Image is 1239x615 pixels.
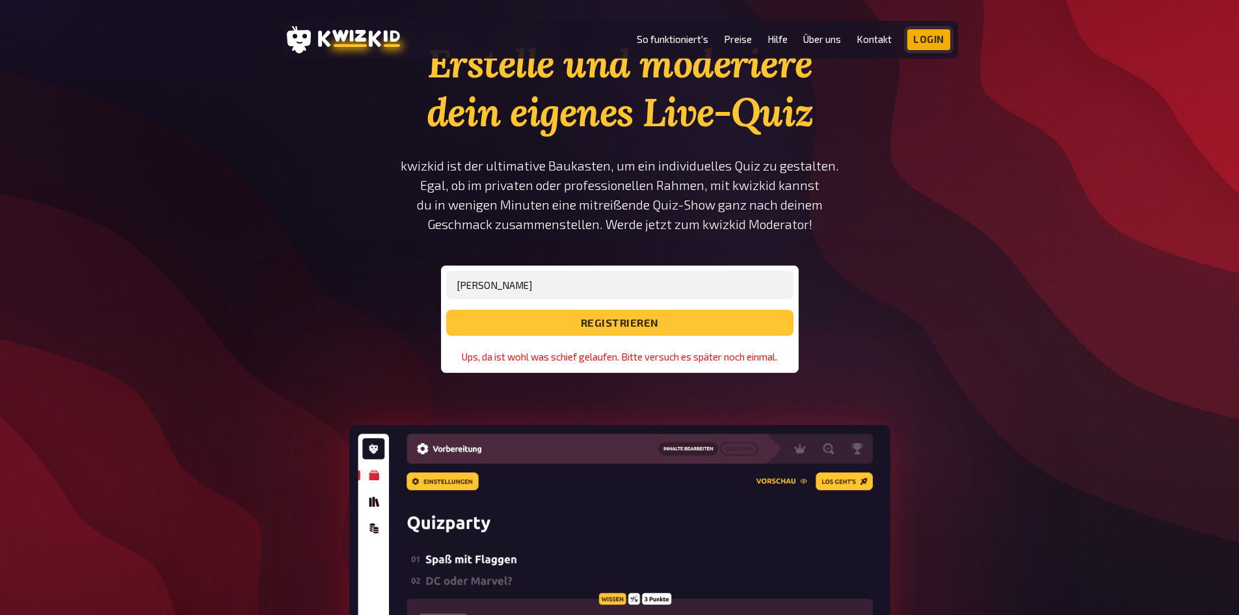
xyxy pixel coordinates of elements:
a: Preise [724,34,752,45]
a: Über uns [803,34,841,45]
a: Kontakt [857,34,892,45]
input: quizmaster@yourdomain.com [446,271,793,299]
h1: Erstelle und moderiere dein eigenes Live-Quiz [400,39,840,137]
a: Hilfe [767,34,788,45]
a: So funktioniert's [637,34,708,45]
p: kwizkid ist der ultimative Baukasten, um ein individuelles Quiz zu gestalten. Egal, ob im private... [400,156,840,234]
button: registrieren [446,310,793,336]
a: Login [907,29,950,50]
div: Ups, da ist wohl was schief gelaufen. Bitte versuch es später noch einmal. [446,346,793,368]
